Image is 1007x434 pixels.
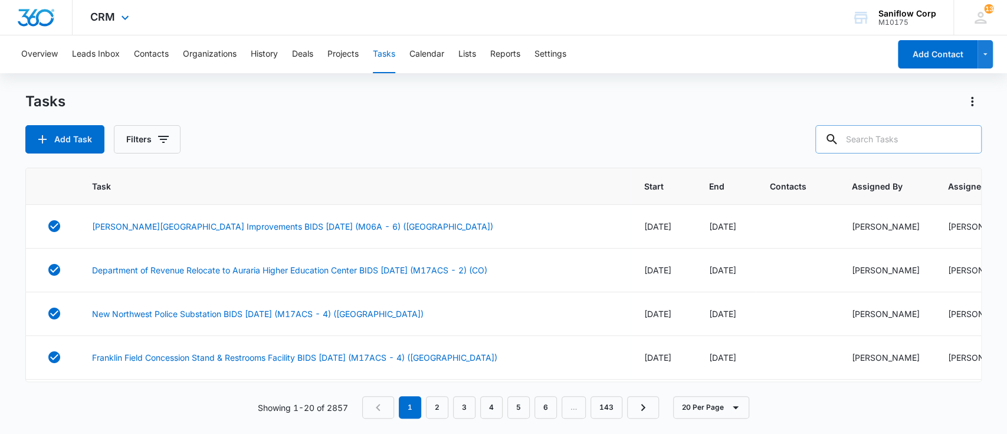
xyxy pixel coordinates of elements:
span: Task [92,180,599,192]
span: Assigned By [852,180,903,192]
a: Page 6 [534,396,557,419]
a: Franklin Field Concession Stand & Restrooms Facility BIDS [DATE] (M17ACS - 4) ([GEOGRAPHIC_DATA]) [92,351,497,364]
button: Deals [292,35,313,73]
span: [DATE] [709,265,736,275]
button: Tasks [373,35,395,73]
div: notifications count [984,4,993,14]
span: 13 [984,4,993,14]
button: Actions [963,92,982,111]
button: Add Contact [898,40,978,68]
div: [PERSON_NAME] [852,308,920,320]
button: Settings [534,35,566,73]
span: [DATE] [709,309,736,319]
span: End [709,180,724,192]
a: Page 5 [507,396,530,419]
button: Lists [458,35,476,73]
span: [DATE] [644,353,671,363]
span: Contacts [770,180,806,192]
span: CRM [90,11,115,23]
input: Search Tasks [815,125,982,154]
h1: Tasks [25,93,65,110]
button: 20 Per Page [673,396,749,419]
a: [PERSON_NAME][GEOGRAPHIC_DATA] Improvements BIDS [DATE] (M06A - 6) ([GEOGRAPHIC_DATA]) [92,220,493,233]
nav: Pagination [362,396,659,419]
a: Page 143 [591,396,622,419]
p: Showing 1-20 of 2857 [258,402,348,414]
span: Start [644,180,664,192]
button: Leads Inbox [72,35,120,73]
div: [PERSON_NAME] [852,264,920,276]
span: Assigned To [948,180,999,192]
a: Department of Revenue Relocate to Auraria Higher Education Center BIDS [DATE] (M17ACS - 2) (CO) [92,264,487,276]
div: [PERSON_NAME] [852,220,920,233]
button: Organizations [183,35,237,73]
div: account name [878,9,936,18]
div: [PERSON_NAME] [852,351,920,364]
a: Page 3 [453,396,475,419]
a: Next Page [627,396,659,419]
a: Page 2 [426,396,448,419]
button: Filters [114,125,181,154]
button: Calendar [409,35,444,73]
button: Projects [327,35,359,73]
a: Page 4 [480,396,503,419]
span: [DATE] [709,353,736,363]
span: [DATE] [644,309,671,319]
button: Reports [490,35,520,73]
button: Contacts [134,35,169,73]
span: [DATE] [644,265,671,275]
button: Overview [21,35,58,73]
a: New Northwest Police Substation BIDS [DATE] (M17ACS - 4) ([GEOGRAPHIC_DATA]) [92,308,424,320]
div: account id [878,18,936,27]
em: 1 [399,396,421,419]
span: [DATE] [644,221,671,231]
button: Add Task [25,125,104,154]
span: [DATE] [709,221,736,231]
button: History [251,35,278,73]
